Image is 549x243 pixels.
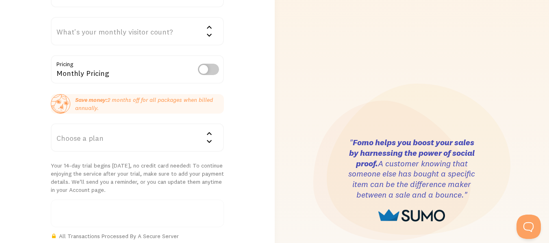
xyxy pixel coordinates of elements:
p: All Transactions Processed By A Secure Server [51,232,224,240]
h3: " A customer knowing that someone else has bought a specific item can be the difference maker bet... [347,137,477,200]
iframe: Secure card payment input frame [56,210,219,217]
iframe: Help Scout Beacon - Open [516,215,541,239]
div: Monthly Pricing [51,55,224,85]
strong: Fomo helps you boost your sales by harnessing the power of social proof. [349,137,475,168]
img: sumo-logo-1cafdecd7bb48b33eaa792b370d3cec89df03f7790928d0317a799d01587176e.png [378,209,445,221]
p: Your 14-day trial begins [DATE], no credit card needed! To continue enjoying the service after yo... [51,161,224,194]
div: Choose a plan [51,123,224,152]
strong: Save money: [75,96,107,103]
p: 2 months off for all packages when billed annually. [75,96,224,112]
div: What's your monthly visitor count? [51,17,224,45]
